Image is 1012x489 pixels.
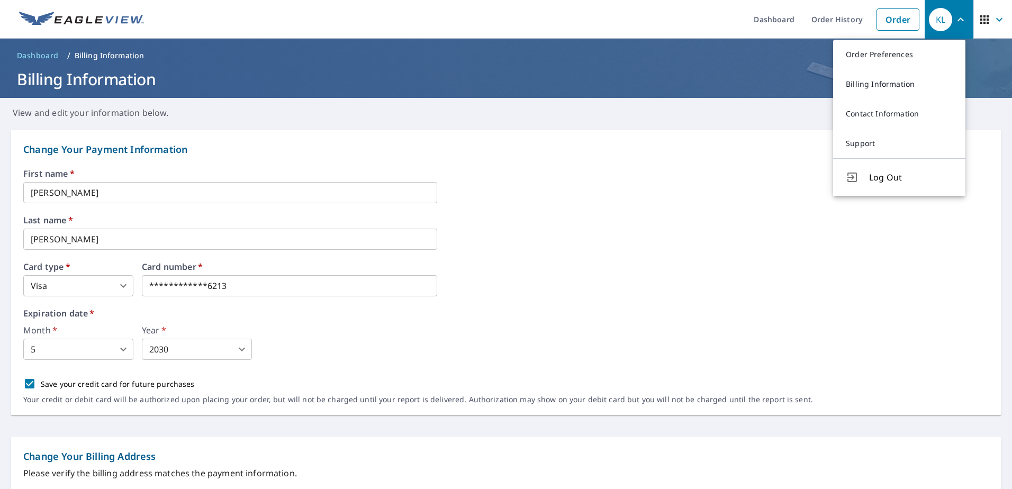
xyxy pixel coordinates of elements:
h1: Billing Information [13,68,999,90]
span: Log Out [869,171,953,184]
a: Dashboard [13,47,63,64]
label: Year [142,326,252,334]
label: Expiration date [23,309,989,318]
nav: breadcrumb [13,47,999,64]
div: 5 [23,339,133,360]
p: Please verify the billing address matches the payment information. [23,467,989,479]
a: Contact Information [833,99,965,129]
div: 2030 [142,339,252,360]
p: Your credit or debit card will be authorized upon placing your order, but will not be charged unt... [23,395,813,404]
label: Card number [142,262,437,271]
p: Change Your Billing Address [23,449,989,464]
button: Log Out [833,158,965,196]
p: Billing Information [75,50,144,61]
span: Dashboard [17,50,59,61]
label: Month [23,326,133,334]
div: KL [929,8,952,31]
p: Change Your Payment Information [23,142,989,157]
label: Last name [23,216,989,224]
a: Order [877,8,919,31]
label: First name [23,169,989,178]
li: / [67,49,70,62]
p: Save your credit card for future purchases [41,378,195,390]
img: EV Logo [19,12,144,28]
a: Order Preferences [833,40,965,69]
a: Support [833,129,965,158]
a: Billing Information [833,69,965,99]
label: Card type [23,262,133,271]
div: Visa [23,275,133,296]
